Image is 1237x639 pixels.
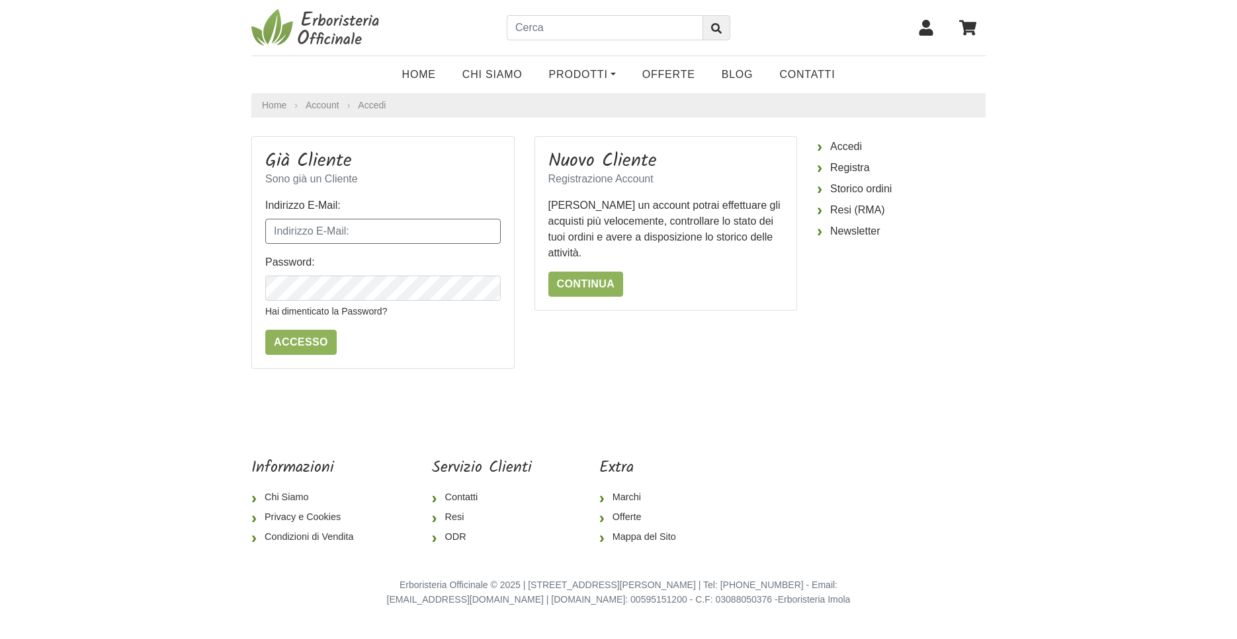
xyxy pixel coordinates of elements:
a: Marchi [599,488,687,507]
a: Resi (RMA) [817,200,986,221]
nav: breadcrumb [251,93,986,118]
a: Resi [432,507,532,527]
a: Continua [548,272,624,297]
input: Indirizzo E-Mail: [265,219,501,244]
a: Storico ordini [817,178,986,200]
a: Account [306,98,339,112]
h3: Già Cliente [265,150,501,172]
input: Accesso [265,330,337,355]
h3: Nuovo Cliente [548,150,784,172]
a: Accedi [817,136,986,157]
a: Contatti [432,488,532,507]
p: Registrazione Account [548,171,784,187]
a: Prodotti [536,61,629,88]
a: Offerte [599,507,687,527]
a: Chi Siamo [251,488,364,507]
a: Privacy e Cookies [251,507,364,527]
h5: Extra [599,459,687,478]
a: Home [262,98,286,112]
iframe: fb:page Facebook Social Plugin [754,459,986,505]
input: Cerca [507,15,703,40]
a: Chi Siamo [449,61,536,88]
p: Sono già un Cliente [265,171,501,187]
a: Erboristeria Imola [778,594,851,605]
a: Home [389,61,449,88]
a: ODR [432,527,532,547]
a: Hai dimenticato la Password? [265,306,387,317]
a: Registra [817,157,986,178]
small: Erboristeria Officinale © 2025 | [STREET_ADDRESS][PERSON_NAME] | Tel: [PHONE_NUMBER] - Email: [EM... [387,580,851,605]
a: Accedi [358,100,386,110]
a: Contatti [766,61,848,88]
p: [PERSON_NAME] un account potrai effettuare gli acquisti più velocemente, controllare lo stato dei... [548,198,784,261]
a: Mappa del Sito [599,527,687,547]
a: Blog [708,61,767,88]
img: Erboristeria Officinale [251,8,384,48]
a: OFFERTE [629,61,708,88]
label: Indirizzo E-Mail: [265,198,341,213]
a: Newsletter [817,221,986,242]
a: Condizioni di Vendita [251,527,364,547]
h5: Servizio Clienti [432,459,532,478]
label: Password: [265,254,315,270]
h5: Informazioni [251,459,364,478]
